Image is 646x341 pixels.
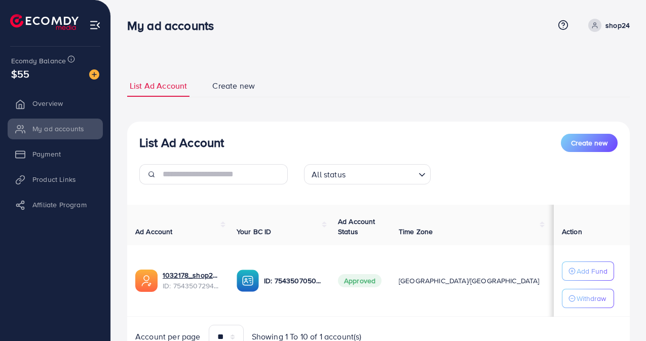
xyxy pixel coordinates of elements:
img: ic-ba-acc.ded83a64.svg [237,270,259,292]
h3: List Ad Account [139,135,224,150]
a: shop24 [584,19,630,32]
button: Add Fund [562,261,614,281]
span: List Ad Account [130,80,187,92]
div: Search for option [304,164,431,184]
p: ID: 7543507050098327553 [264,275,322,287]
span: Create new [571,138,607,148]
p: Add Fund [577,265,607,277]
img: logo [10,14,79,30]
img: image [89,69,99,80]
button: Withdraw [562,289,614,308]
img: menu [89,19,101,31]
span: Action [562,226,582,237]
img: ic-ads-acc.e4c84228.svg [135,270,158,292]
span: Ad Account Status [338,216,375,237]
span: Time Zone [399,226,433,237]
span: Ecomdy Balance [11,56,66,66]
a: 1032178_shop24now_1756359704652 [163,270,220,280]
input: Search for option [349,165,414,182]
div: <span class='underline'>1032178_shop24now_1756359704652</span></br>7543507294777589776 [163,270,220,291]
span: $55 [11,66,29,81]
span: Ad Account [135,226,173,237]
span: Create new [212,80,255,92]
p: shop24 [605,19,630,31]
span: [GEOGRAPHIC_DATA]/[GEOGRAPHIC_DATA] [399,276,540,286]
button: Create new [561,134,618,152]
p: Withdraw [577,292,606,305]
span: Approved [338,274,382,287]
h3: My ad accounts [127,18,222,33]
span: ID: 7543507294777589776 [163,281,220,291]
span: Your BC ID [237,226,272,237]
span: All status [310,167,348,182]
